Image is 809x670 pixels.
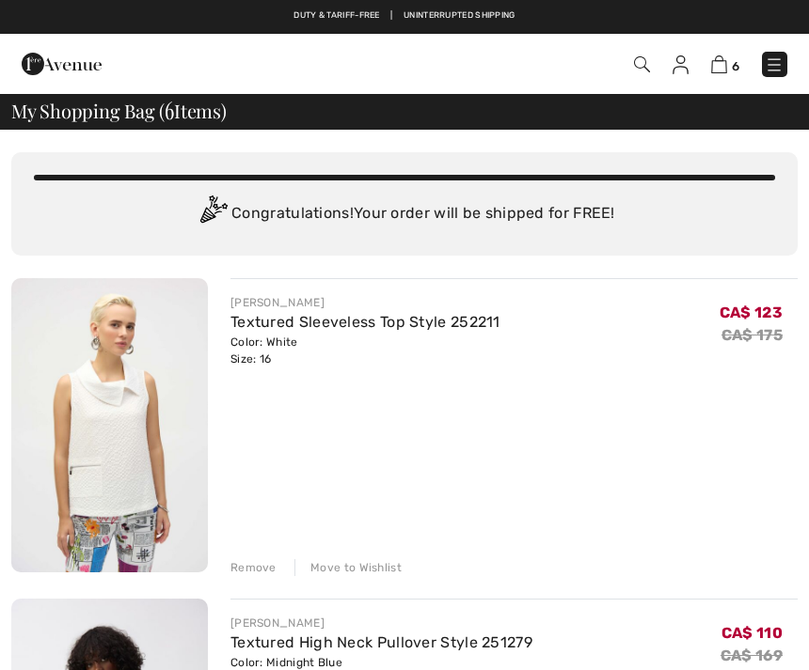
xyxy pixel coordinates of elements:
img: My Info [673,55,689,74]
div: Color: White Size: 16 [230,334,500,367]
span: CA$ 123 [720,304,783,321]
img: Textured Sleeveless Top Style 252211 [11,278,208,572]
img: 1ère Avenue [22,45,102,83]
span: 6 [165,97,174,121]
div: [PERSON_NAME] [230,294,500,311]
a: Textured Sleeveless Top Style 252211 [230,313,500,331]
div: Congratulations! Your order will be shipped for FREE! [34,195,775,233]
div: Move to Wishlist [294,559,402,576]
img: Shopping Bag [711,55,727,73]
div: [PERSON_NAME] [230,615,532,631]
img: Menu [765,55,784,74]
a: 1ère Avenue [22,54,102,71]
s: CA$ 169 [721,647,783,664]
img: Search [634,56,650,72]
s: CA$ 175 [722,326,783,344]
div: Remove [230,559,277,576]
a: Textured High Neck Pullover Style 251279 [230,633,532,651]
span: My Shopping Bag ( Items) [11,101,227,120]
span: 6 [732,59,739,73]
img: Congratulation2.svg [194,195,231,233]
span: CA$ 110 [722,624,783,642]
a: 6 [711,53,739,75]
